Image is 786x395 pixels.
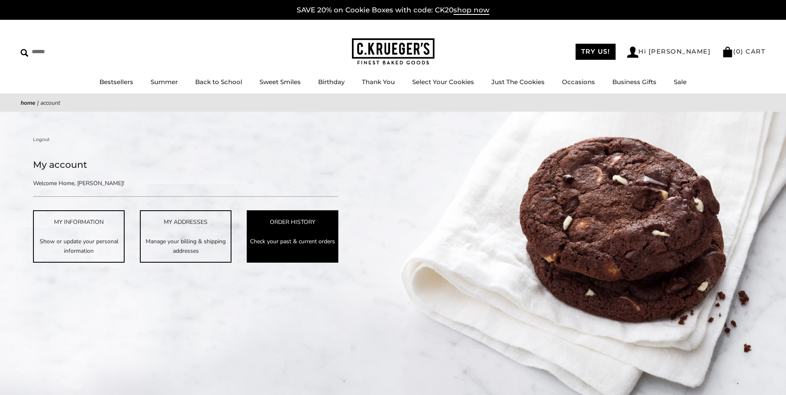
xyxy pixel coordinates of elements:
a: Business Gifts [612,78,656,86]
a: MY ADDRESSES Manage your billing & shipping addresses [140,210,231,262]
a: Back to School [195,78,242,86]
h1: My account [33,158,338,172]
img: Search [21,49,28,57]
a: Home [21,99,35,107]
span: 0 [736,47,741,55]
span: Account [40,99,60,107]
a: Occasions [562,78,595,86]
a: ORDER HISTORY Check your past & current orders [247,210,338,262]
nav: breadcrumbs [21,98,765,108]
a: Sale [674,78,687,86]
a: Birthday [318,78,345,86]
a: MY INFORMATION Show or update your personal information [33,210,125,262]
img: Account [627,47,638,58]
a: Thank You [362,78,395,86]
span: | [37,99,39,107]
a: Bestsellers [99,78,133,86]
img: Bag [722,47,733,57]
div: MY ADDRESSES [141,217,231,227]
a: TRY US! [576,44,616,60]
a: Logout [33,136,50,143]
span: shop now [453,6,489,15]
div: ORDER HISTORY [248,217,338,227]
a: Just The Cookies [491,78,545,86]
p: Welcome Home, [PERSON_NAME]! [33,179,252,188]
div: MY INFORMATION [34,217,124,227]
a: SAVE 20% on Cookie Boxes with code: CK20shop now [297,6,489,15]
a: Sweet Smiles [260,78,301,86]
input: Search [21,45,119,58]
p: Show or update your personal information [34,237,124,256]
a: Select Your Cookies [412,78,474,86]
p: Manage your billing & shipping addresses [141,237,231,256]
p: Check your past & current orders [248,237,338,246]
img: C.KRUEGER'S [352,38,434,65]
a: Hi [PERSON_NAME] [627,47,710,58]
a: (0) CART [722,47,765,55]
a: Summer [151,78,178,86]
